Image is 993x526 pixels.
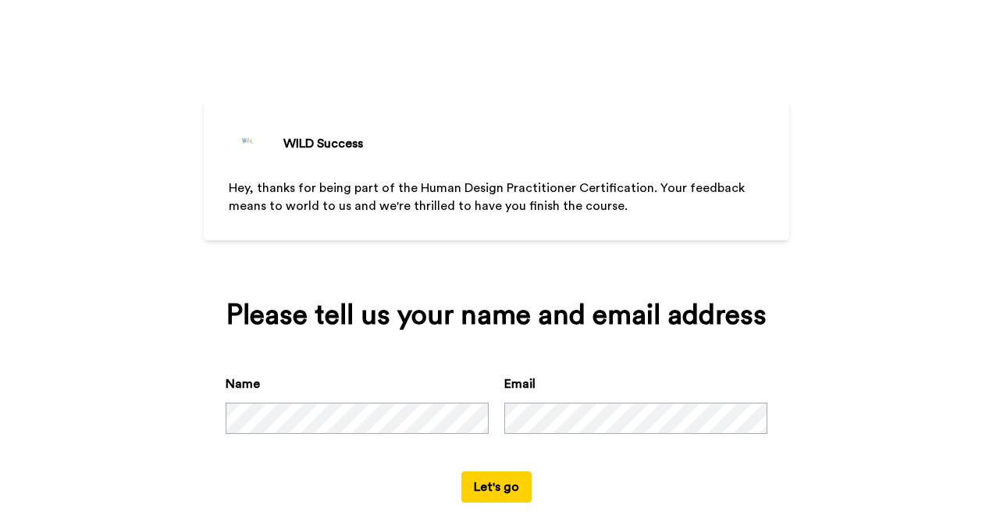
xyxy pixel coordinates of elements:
[461,471,532,503] button: Let's go
[226,375,260,393] label: Name
[229,182,748,212] span: Hey, thanks for being part of the Human Design Practitioner Certification. Your feedback means to...
[226,300,767,331] div: Please tell us your name and email address
[504,375,536,393] label: Email
[283,134,363,153] div: WILD Success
